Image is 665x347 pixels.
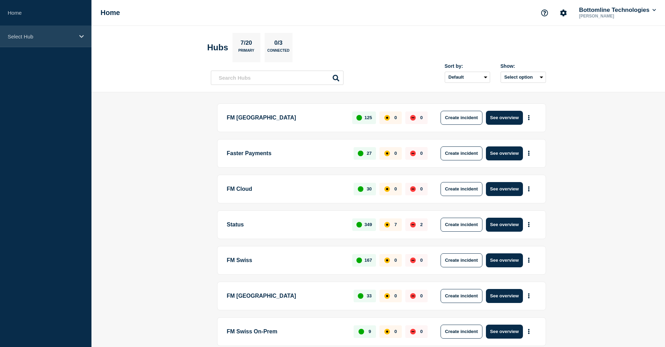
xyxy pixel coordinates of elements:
p: FM Swiss [227,253,345,267]
div: affected [384,115,390,121]
button: See overview [486,253,523,267]
button: See overview [486,325,523,339]
button: More actions [524,111,533,124]
div: down [410,222,416,227]
p: 0 [420,115,423,120]
p: 0 [420,329,423,334]
p: 167 [364,258,372,263]
p: FM Swiss On-Prem [227,325,346,339]
div: Show: [501,63,546,69]
div: affected [384,222,390,227]
p: 27 [367,151,371,156]
button: Create incident [441,146,482,160]
button: See overview [486,111,523,125]
p: 0 [420,293,423,298]
div: affected [384,293,390,299]
p: 7/20 [238,39,254,49]
p: 0 [394,186,397,191]
p: 30 [367,186,371,191]
button: More actions [524,325,533,338]
div: Sort by: [445,63,490,69]
p: 0 [394,293,397,298]
div: down [410,258,416,263]
p: 0 [394,151,397,156]
div: down [410,329,416,334]
div: down [410,115,416,121]
button: Create incident [441,253,482,267]
button: Select option [501,72,546,83]
button: Create incident [441,182,482,196]
button: See overview [486,146,523,160]
p: Select Hub [8,34,75,39]
button: More actions [524,182,533,195]
h1: Home [101,9,120,17]
div: affected [384,151,390,156]
div: affected [384,258,390,263]
p: [PERSON_NAME] [578,14,650,19]
div: up [356,258,362,263]
p: 125 [364,115,372,120]
button: See overview [486,182,523,196]
button: More actions [524,147,533,160]
button: Create incident [441,111,482,125]
p: Status [227,218,345,232]
p: 0 [394,329,397,334]
p: FM Cloud [227,182,346,196]
p: 0 [394,115,397,120]
p: Primary [238,49,254,56]
h2: Hubs [207,43,228,52]
div: down [410,186,416,192]
p: 33 [367,293,371,298]
select: Sort by [445,72,490,83]
button: See overview [486,289,523,303]
div: down [410,151,416,156]
button: More actions [524,254,533,267]
button: More actions [524,289,533,302]
p: 0 [420,186,423,191]
p: Connected [267,49,289,56]
div: up [358,151,363,156]
p: FM [GEOGRAPHIC_DATA] [227,289,346,303]
button: Create incident [441,289,482,303]
button: See overview [486,218,523,232]
div: up [356,115,362,121]
div: affected [384,186,390,192]
p: 0 [394,258,397,263]
p: Faster Payments [227,146,346,160]
button: Support [537,6,552,20]
button: Account settings [556,6,571,20]
button: More actions [524,218,533,231]
p: 2 [420,222,423,227]
input: Search Hubs [211,71,343,85]
button: Create incident [441,218,482,232]
p: 0 [420,151,423,156]
p: 0/3 [272,39,285,49]
p: 7 [394,222,397,227]
div: up [358,186,363,192]
p: FM [GEOGRAPHIC_DATA] [227,111,345,125]
div: up [358,293,363,299]
div: up [356,222,362,227]
div: affected [384,329,390,334]
button: Bottomline Technologies [578,7,657,14]
p: 349 [364,222,372,227]
p: 9 [369,329,371,334]
div: up [359,329,364,334]
p: 0 [420,258,423,263]
div: down [410,293,416,299]
button: Create incident [441,325,482,339]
